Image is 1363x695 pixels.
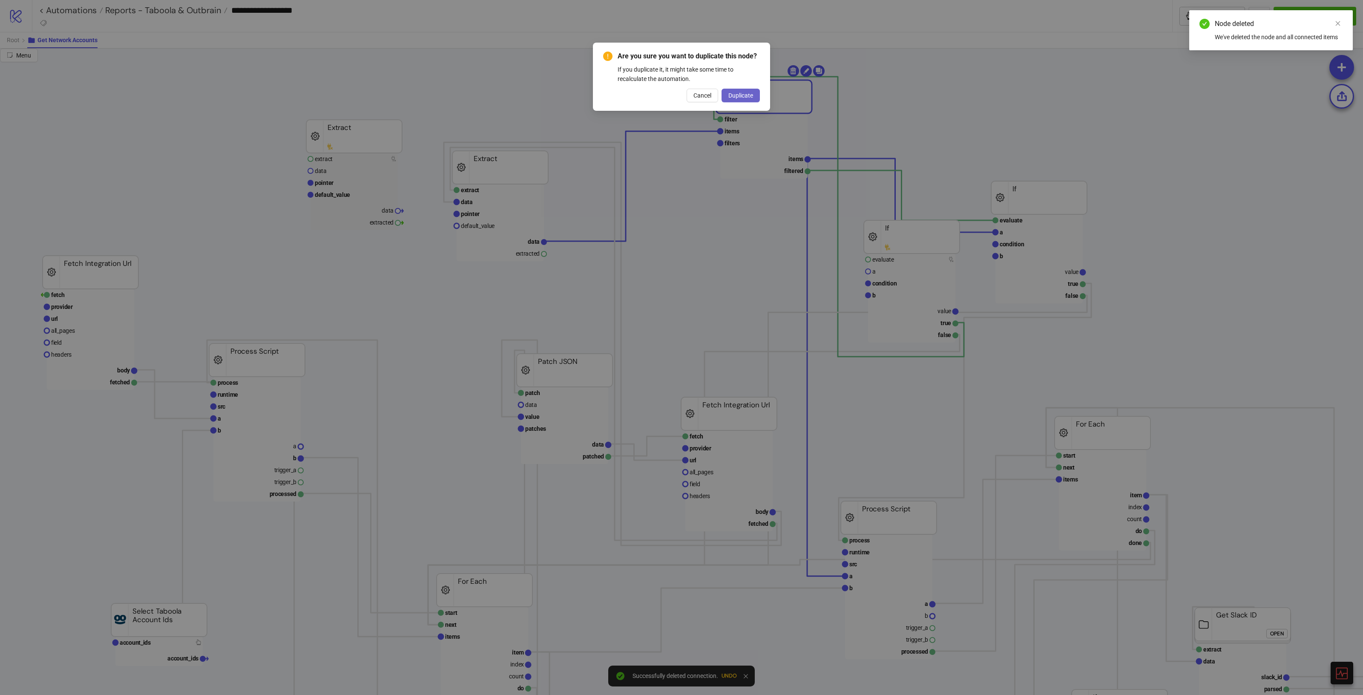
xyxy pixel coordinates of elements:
div: We've deleted the node and all connected items [1215,32,1343,42]
span: Are you sure you want to duplicate this node? [618,51,760,61]
span: close [1335,20,1341,26]
div: Node deleted [1215,19,1343,29]
a: Close [1333,19,1343,28]
button: Duplicate [722,89,760,102]
span: check-circle [1199,19,1210,29]
div: If you duplicate it, it might take some time to recalculate the automation. [618,65,760,84]
span: Duplicate [728,92,753,99]
span: Cancel [693,92,711,99]
span: exclamation-circle [603,52,612,61]
button: Cancel [687,89,718,102]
